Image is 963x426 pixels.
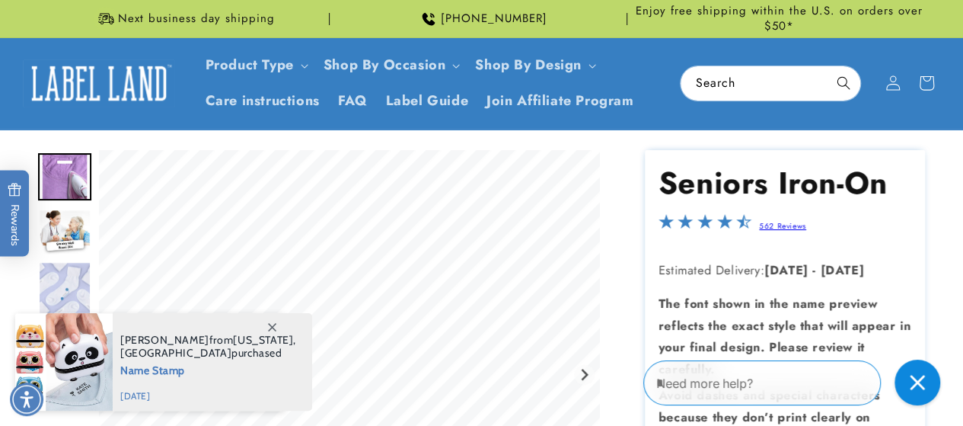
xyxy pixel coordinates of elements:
[206,92,320,110] span: Care instructions
[10,383,43,416] div: Accessibility Menu
[475,55,581,75] a: Shop By Design
[120,389,296,403] span: [DATE]
[329,83,377,119] a: FAQ
[38,209,91,256] img: Nurse with an elderly woman and an iron on label
[118,11,275,27] span: Next business day shipping
[386,92,469,110] span: Label Guide
[658,260,912,282] p: Estimated Delivery:
[38,150,91,203] div: Go to slide 1
[658,163,912,203] h1: Seniors Iron-On
[910,66,943,100] a: cart
[643,354,948,411] iframe: Gorgias Floating Chat
[759,220,806,232] a: 562 Reviews - open in a new tab
[8,182,22,245] span: Rewards
[821,261,865,279] strong: [DATE]
[441,11,547,27] span: [PHONE_NUMBER]
[120,346,231,360] span: [GEOGRAPHIC_DATA]
[23,59,175,107] img: Label Land
[827,66,860,100] button: Search
[120,360,296,379] span: Name Stamp
[38,206,91,259] div: Go to slide 2
[764,261,808,279] strong: [DATE]
[477,83,643,119] a: Join Affiliate Program
[324,56,446,74] span: Shop By Occasion
[574,364,595,385] button: Next slide
[120,333,209,347] span: [PERSON_NAME]
[486,92,633,110] span: Join Affiliate Program
[18,54,181,113] a: Label Land
[658,218,751,235] span: 4.4-star overall rating
[196,83,329,119] a: Care instructions
[377,83,478,119] a: Label Guide
[338,92,368,110] span: FAQ
[314,47,467,83] summary: Shop By Occasion
[658,295,910,378] strong: The font shown in the name preview reflects the exact style that will appear in your final design...
[38,153,91,200] img: Iron on name label being ironed to shirt
[120,334,296,360] span: from , purchased
[812,261,816,279] strong: -
[196,47,314,83] summary: Product Type
[38,261,91,315] div: Go to slide 3
[633,4,925,34] span: Enjoy free shipping within the U.S. on orders over $50*
[233,333,293,347] span: [US_STATE]
[876,66,910,100] a: Account
[206,55,294,75] a: Product Type
[466,47,601,83] summary: Shop By Design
